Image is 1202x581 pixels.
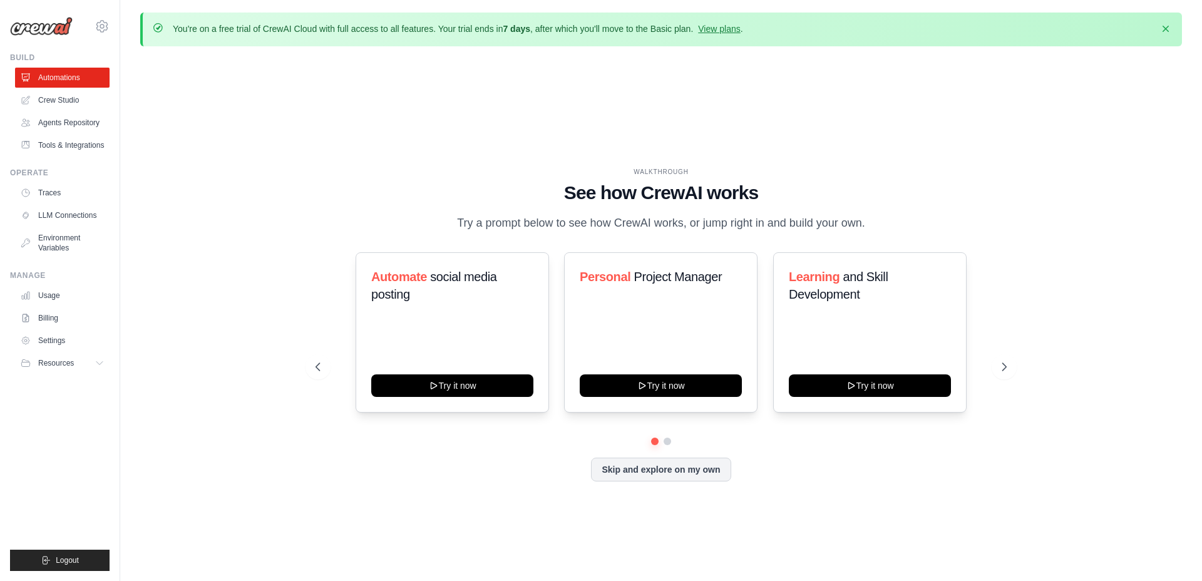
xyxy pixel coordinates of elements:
button: Logout [10,550,110,571]
div: Operate [10,168,110,178]
img: Logo [10,17,73,36]
div: WALKTHROUGH [316,167,1007,177]
button: Resources [15,353,110,373]
span: Learning [789,270,840,284]
iframe: Chat Widget [1139,521,1202,581]
a: Settings [15,331,110,351]
span: and Skill Development [789,270,888,301]
span: Personal [580,270,630,284]
a: LLM Connections [15,205,110,225]
button: Try it now [789,374,951,397]
a: Traces [15,183,110,203]
div: Manage [10,270,110,280]
span: Resources [38,358,74,368]
span: Project Manager [634,270,722,284]
a: Automations [15,68,110,88]
a: Billing [15,308,110,328]
button: Skip and explore on my own [591,458,731,481]
a: View plans [698,24,740,34]
p: Try a prompt below to see how CrewAI works, or jump right in and build your own. [451,214,871,232]
span: social media posting [371,270,497,301]
span: Logout [56,555,79,565]
a: Crew Studio [15,90,110,110]
div: Build [10,53,110,63]
a: Environment Variables [15,228,110,258]
a: Tools & Integrations [15,135,110,155]
p: You're on a free trial of CrewAI Cloud with full access to all features. Your trial ends in , aft... [173,23,743,35]
span: Automate [371,270,427,284]
h1: See how CrewAI works [316,182,1007,204]
strong: 7 days [503,24,530,34]
a: Usage [15,285,110,306]
button: Try it now [371,374,533,397]
button: Try it now [580,374,742,397]
a: Agents Repository [15,113,110,133]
